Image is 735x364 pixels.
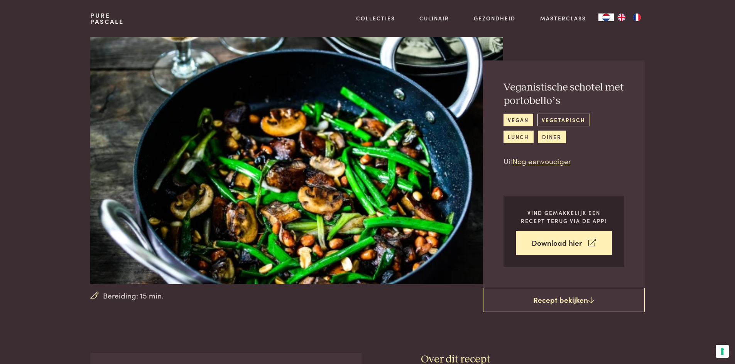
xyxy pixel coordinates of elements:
a: FR [629,13,645,21]
div: Language [598,13,614,21]
a: vegan [504,114,533,126]
p: Vind gemakkelijk een recept terug via de app! [516,209,612,225]
ul: Language list [614,13,645,21]
a: Download hier [516,231,612,255]
a: Nog eenvoudiger [512,156,571,166]
a: vegetarisch [537,114,590,126]
a: Gezondheid [474,14,515,22]
aside: Language selected: Nederlands [598,13,645,21]
a: lunch [504,131,534,143]
a: PurePascale [90,12,124,25]
p: Uit [504,156,624,167]
span: Bereiding: 15 min. [103,290,164,301]
a: NL [598,13,614,21]
h2: Veganistische schotel met portobello’s [504,81,624,107]
a: Masterclass [540,14,586,22]
a: Recept bekijken [483,288,645,312]
a: diner [538,131,566,143]
a: Culinair [419,14,449,22]
a: Collecties [356,14,395,22]
img: Veganistische schotel met portobello’s [90,37,503,284]
a: EN [614,13,629,21]
button: Uw voorkeuren voor toestemming voor trackingtechnologieën [716,345,729,358]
